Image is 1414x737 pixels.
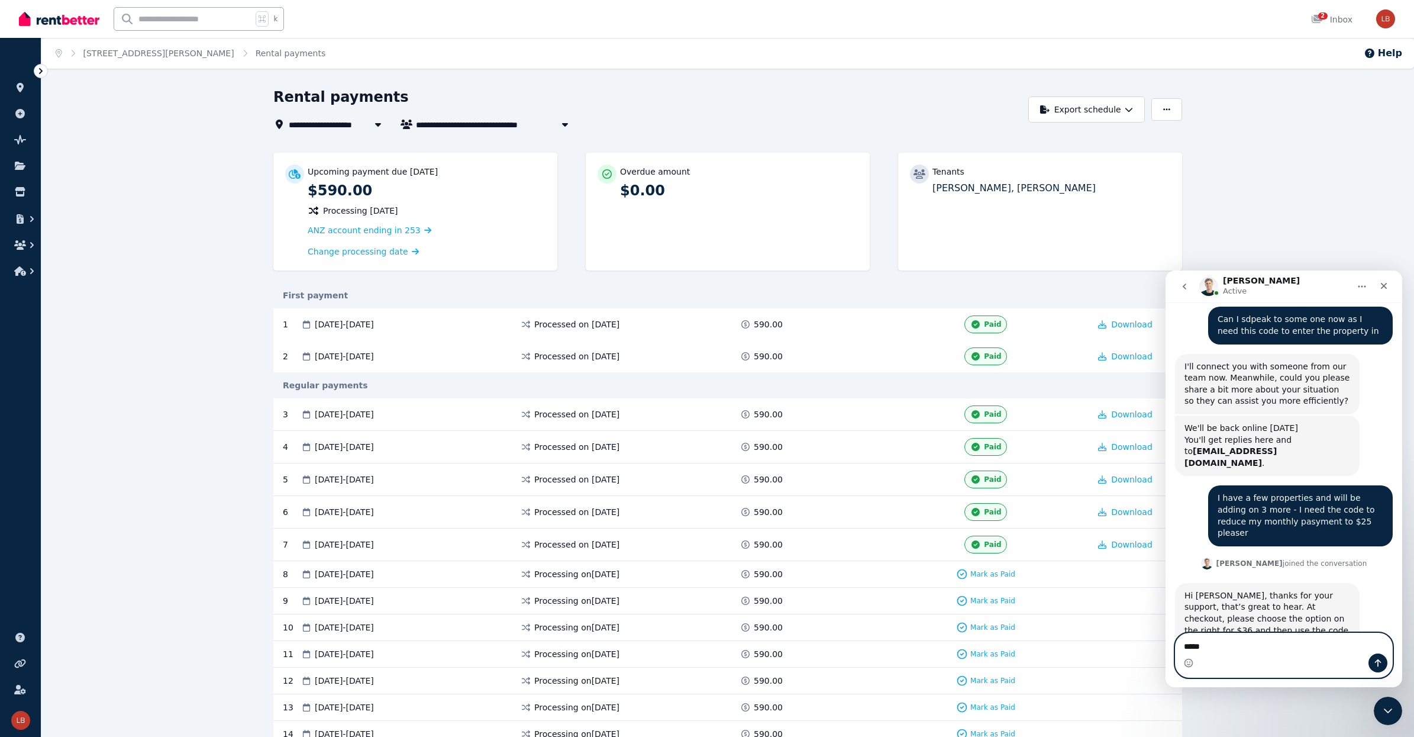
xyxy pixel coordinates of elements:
[534,441,619,453] span: Processed on [DATE]
[620,166,690,178] p: Overdue amount
[1098,441,1152,453] button: Download
[534,622,619,633] span: Processing on [DATE]
[315,474,374,485] span: [DATE] - [DATE]
[984,320,1001,329] span: Paid
[754,408,783,420] span: 590.00
[283,622,301,633] div: 10
[9,313,194,397] div: Hi [PERSON_NAME], thanks for your support, that’s great to hear. At checkout, please choose the o...
[308,181,545,200] p: $590.00
[534,539,619,551] span: Processed on [DATE]
[315,622,374,633] span: [DATE] - [DATE]
[283,350,301,362] div: 2
[283,595,301,607] div: 9
[1311,14,1352,25] div: Inbox
[203,383,222,402] button: Send a message…
[315,648,374,660] span: [DATE] - [DATE]
[315,675,374,687] span: [DATE] - [DATE]
[534,648,619,660] span: Processing on [DATE]
[315,701,374,713] span: [DATE] - [DATE]
[283,675,301,687] div: 12
[18,388,28,397] button: Emoji picker
[283,503,301,521] div: 6
[1111,442,1152,452] span: Download
[315,568,374,580] span: [DATE] - [DATE]
[1364,46,1402,60] button: Help
[1111,352,1152,361] span: Download
[19,10,99,28] img: RentBetter
[970,623,1015,632] span: Mark as Paid
[83,49,234,58] a: [STREET_ADDRESS][PERSON_NAME]
[970,649,1015,659] span: Mark as Paid
[283,438,301,456] div: 4
[308,166,438,178] p: Upcoming payment due [DATE]
[283,318,301,330] div: 1
[984,352,1001,361] span: Paid
[984,540,1001,549] span: Paid
[984,442,1001,452] span: Paid
[1374,697,1402,725] iframe: Intercom live chat
[1111,475,1152,484] span: Download
[9,313,227,423] div: Jeremy says…
[1098,474,1152,485] button: Download
[984,410,1001,419] span: Paid
[754,595,783,607] span: 590.00
[754,506,783,518] span: 590.00
[273,379,1182,391] div: Regular payments
[273,14,277,24] span: k
[283,536,301,553] div: 7
[1376,9,1395,28] img: Leeann Boyan
[754,350,783,362] span: 590.00
[283,471,301,488] div: 5
[1098,539,1152,551] button: Download
[308,226,421,235] span: ANZ account ending in 253
[10,363,227,383] textarea: Message…
[932,181,1170,195] p: [PERSON_NAME], [PERSON_NAME]
[283,405,301,423] div: 3
[256,47,326,59] span: Rental payments
[534,318,619,330] span: Processed on [DATE]
[315,441,374,453] span: [DATE] - [DATE]
[754,474,783,485] span: 590.00
[315,408,374,420] span: [DATE] - [DATE]
[315,318,374,330] span: [DATE] - [DATE]
[970,703,1015,712] span: Mark as Paid
[754,701,783,713] span: 590.00
[932,166,964,178] p: Tenants
[323,205,398,217] span: Processing [DATE]
[308,246,419,258] a: Change processing date
[273,88,409,107] h1: Rental payments
[1111,320,1152,329] span: Download
[534,675,619,687] span: Processing on [DATE]
[1098,350,1152,362] button: Download
[534,506,619,518] span: Processed on [DATE]
[754,648,783,660] span: 590.00
[1098,318,1152,330] button: Download
[1098,506,1152,518] button: Download
[754,539,783,551] span: 590.00
[315,595,374,607] span: [DATE] - [DATE]
[970,676,1015,685] span: Mark as Paid
[754,568,783,580] span: 590.00
[283,648,301,660] div: 11
[534,408,619,420] span: Processed on [DATE]
[315,506,374,518] span: [DATE] - [DATE]
[534,350,619,362] span: Processed on [DATE]
[1111,507,1152,517] span: Download
[315,350,374,362] span: [DATE] - [DATE]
